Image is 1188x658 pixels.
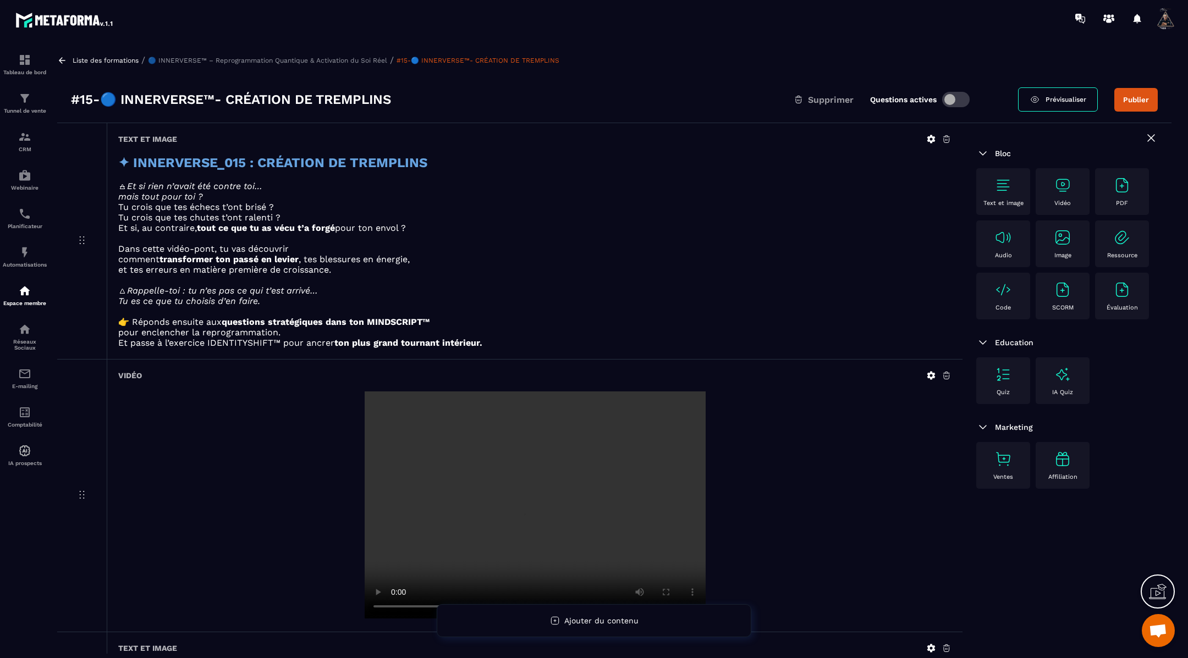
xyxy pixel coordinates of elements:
img: text-image no-wra [994,366,1012,383]
img: automations [18,444,31,457]
p: comment , tes blessures en énergie, [118,254,952,264]
img: text-image no-wra [994,229,1012,246]
em: Et si rien n’avait été contre toi… [127,181,262,191]
img: formation [18,92,31,105]
img: formation [18,130,31,143]
em: Rappelle-toi : tu n’es pas ce qui t’est arrivé… [127,285,318,296]
p: et tes erreurs en matière première de croissance. [118,264,952,275]
p: Automatisations [3,262,47,268]
p: Espace membre [3,300,47,306]
em: Tu es ce que tu choisis d’en faire. [118,296,260,306]
p: Et passe à l’exercice IDENTITYSHIFT™ pour ancrer [118,338,952,348]
p: 🜂 [118,285,952,296]
p: Comptabilité [3,422,47,428]
p: 🜁 [118,181,952,191]
img: automations [18,284,31,297]
p: Audio [995,252,1012,259]
p: IA Quiz [1052,389,1073,396]
p: Tu crois que tes échecs t’ont brisé ? [118,202,952,212]
p: Tu crois que tes chutes t’ont ralenti ? [118,212,952,223]
a: formationformationTunnel de vente [3,84,47,122]
img: automations [18,246,31,259]
p: Planificateur [3,223,47,229]
a: formationformationTableau de bord [3,45,47,84]
p: pour enclencher la reprogrammation. [118,327,952,338]
p: Dans cette vidéo-pont, tu vas découvrir [118,244,952,254]
p: Et si, au contraire, pour ton envol ? [118,223,952,233]
p: Tableau de bord [3,69,47,75]
a: #15-🔵 INNERVERSE™- CRÉATION DE TREMPLINS [397,57,559,64]
img: text-image no-wra [1054,229,1071,246]
a: formationformationCRM [3,122,47,161]
span: Supprimer [808,95,854,105]
p: Affiliation [1048,473,1077,480]
img: logo [15,10,114,30]
img: social-network [18,323,31,336]
img: text-image no-wra [994,450,1012,468]
a: Prévisualiser [1018,87,1098,112]
img: arrow-down [976,147,989,160]
img: accountant [18,406,31,419]
p: PDF [1116,200,1128,207]
p: Tunnel de vente [3,108,47,114]
span: Prévisualiser [1046,96,1086,103]
img: text-image no-wra [1113,281,1131,298]
span: Education [995,338,1033,347]
p: SCORM [1052,304,1074,311]
img: text-image no-wra [1054,176,1071,194]
h6: Vidéo [118,371,142,380]
img: text-image no-wra [994,281,1012,298]
strong: ✦ INNERVERSE_015 : CRÉATION DE TREMPLINS [118,155,427,170]
img: arrow-down [976,336,989,349]
img: text-image [1054,366,1071,383]
strong: questions stratégiques dans ton MINDSCRIPT™ [222,317,430,327]
p: Quiz [997,389,1010,396]
p: Ressource [1107,252,1137,259]
img: scheduler [18,207,31,220]
p: Ventes [993,473,1013,480]
a: 🔵 INNERVERSE™ – Reprogrammation Quantique & Activation du Soi Réel [148,57,387,64]
span: / [390,55,394,65]
span: / [141,55,145,65]
p: Code [996,304,1011,311]
img: arrow-down [976,421,989,434]
span: Marketing [995,423,1033,432]
a: Liste des formations [73,57,139,64]
p: IA prospects [3,460,47,466]
p: 👉 Réponds ensuite aux [118,317,952,327]
p: E-mailing [3,383,47,389]
p: Image [1054,252,1071,259]
img: text-image no-wra [1113,229,1131,246]
strong: tout ce que tu as vécu t’a forgé [197,223,335,233]
img: text-image no-wra [1054,281,1071,298]
a: automationsautomationsWebinaire [3,161,47,199]
a: social-networksocial-networkRéseaux Sociaux [3,314,47,359]
strong: transformer ton passé en levier [159,254,299,264]
h6: Text et image [118,644,177,653]
label: Questions actives [870,95,937,104]
a: automationsautomationsAutomatisations [3,237,47,276]
a: schedulerschedulerPlanificateur [3,199,47,237]
a: accountantaccountantComptabilité [3,397,47,436]
a: automationsautomationsEspace membre [3,276,47,314]
p: Text et image [983,200,1024,207]
img: text-image no-wra [1113,176,1131,194]
img: text-image no-wra [994,176,1012,194]
img: email [18,367,31,380]
em: mais tout pour toi ? [118,191,203,202]
img: automations [18,169,31,182]
a: emailemailE-mailing [3,359,47,397]
p: Évaluation [1107,304,1138,311]
p: CRM [3,146,47,152]
span: Bloc [995,149,1011,158]
button: Publier [1114,88,1158,112]
p: Réseaux Sociaux [3,339,47,351]
p: Vidéo [1054,200,1071,207]
h3: #15-🔵 INNERVERSE™- CRÉATION DE TREMPLINS [71,91,391,108]
span: Ajouter du contenu [564,616,639,625]
p: Webinaire [3,185,47,191]
a: Ouvrir le chat [1142,614,1175,647]
h6: Text et image [118,135,177,143]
